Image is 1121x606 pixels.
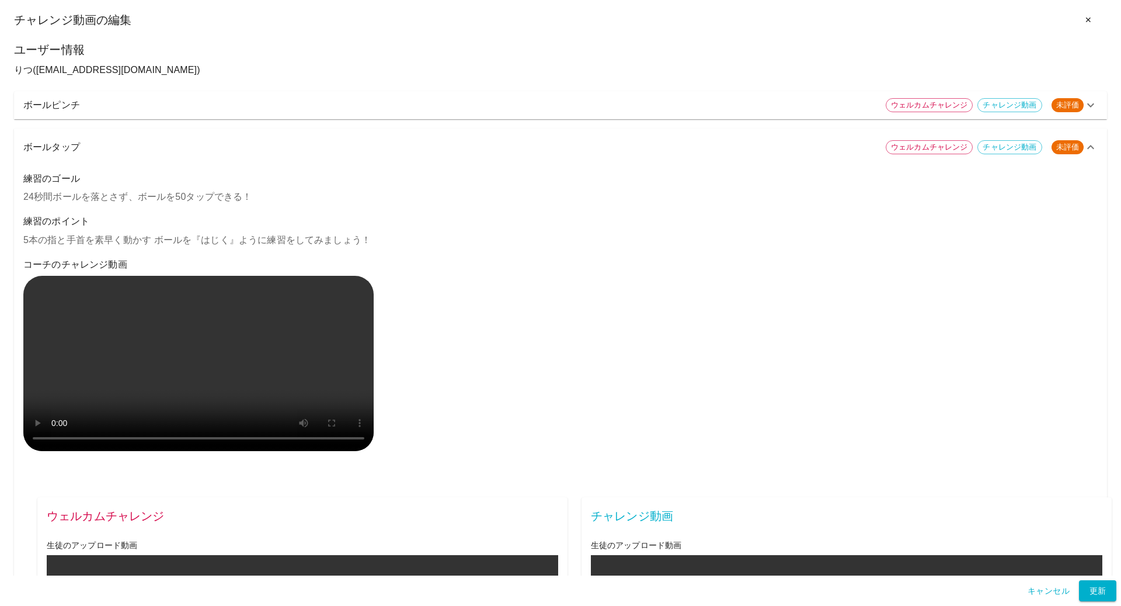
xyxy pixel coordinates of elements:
span: ウェルカムチャレンジ [47,507,558,525]
button: 更新 [1079,580,1116,602]
span: 未評価 [1052,99,1084,111]
h6: 練習のゴール [23,171,1098,187]
span: チャレンジ動画 [978,99,1041,111]
button: ✕ [1070,9,1107,31]
span: ウェルカムチャレンジ [886,99,973,111]
p: ボールタップ [23,140,876,154]
span: 未評価 [1052,141,1084,153]
h6: 生徒のアップロード動画 [591,539,1102,552]
p: ボールピンチ [23,98,876,112]
h6: 生徒のアップロード動画 [47,539,558,552]
span: ウェルカムチャレンジ [886,141,973,153]
span: チャレンジ動画 [978,141,1041,153]
p: 24秒間ボールを落とさず、ボールを50タップできる！ [23,190,1098,204]
p: 5本の指と手首を素早く動かす ボールを『はじく』ように練習をしてみましょう！ [23,233,1098,247]
div: ボールタップウェルカムチャレンジチャレンジ動画未評価 [14,129,1107,166]
div: チャレンジ動画の編集 [14,9,1107,31]
span: チャレンジ動画 [591,507,1102,525]
button: キャンセル [1023,580,1074,602]
div: ボールピンチウェルカムチャレンジチャレンジ動画未評価 [14,91,1107,119]
p: りつ ( [EMAIL_ADDRESS][DOMAIN_NAME] ) [14,63,1107,77]
h6: 練習のポイント [23,213,1098,230]
h6: ユーザー情報 [14,40,1107,59]
h6: コーチのチャレンジ動画 [23,257,1098,273]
